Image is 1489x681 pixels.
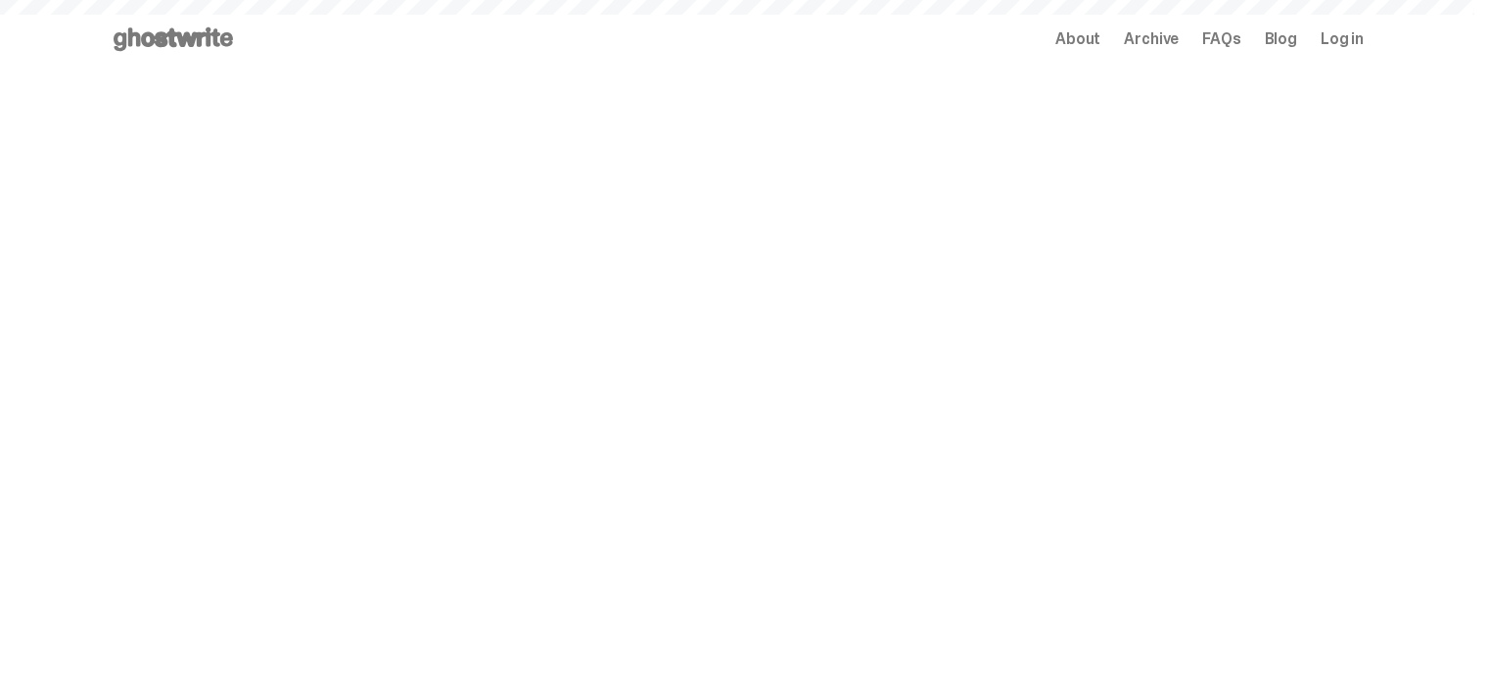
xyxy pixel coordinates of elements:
a: About [1055,31,1100,47]
a: FAQs [1202,31,1240,47]
a: Log in [1321,31,1364,47]
a: Blog [1265,31,1297,47]
a: Archive [1124,31,1179,47]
